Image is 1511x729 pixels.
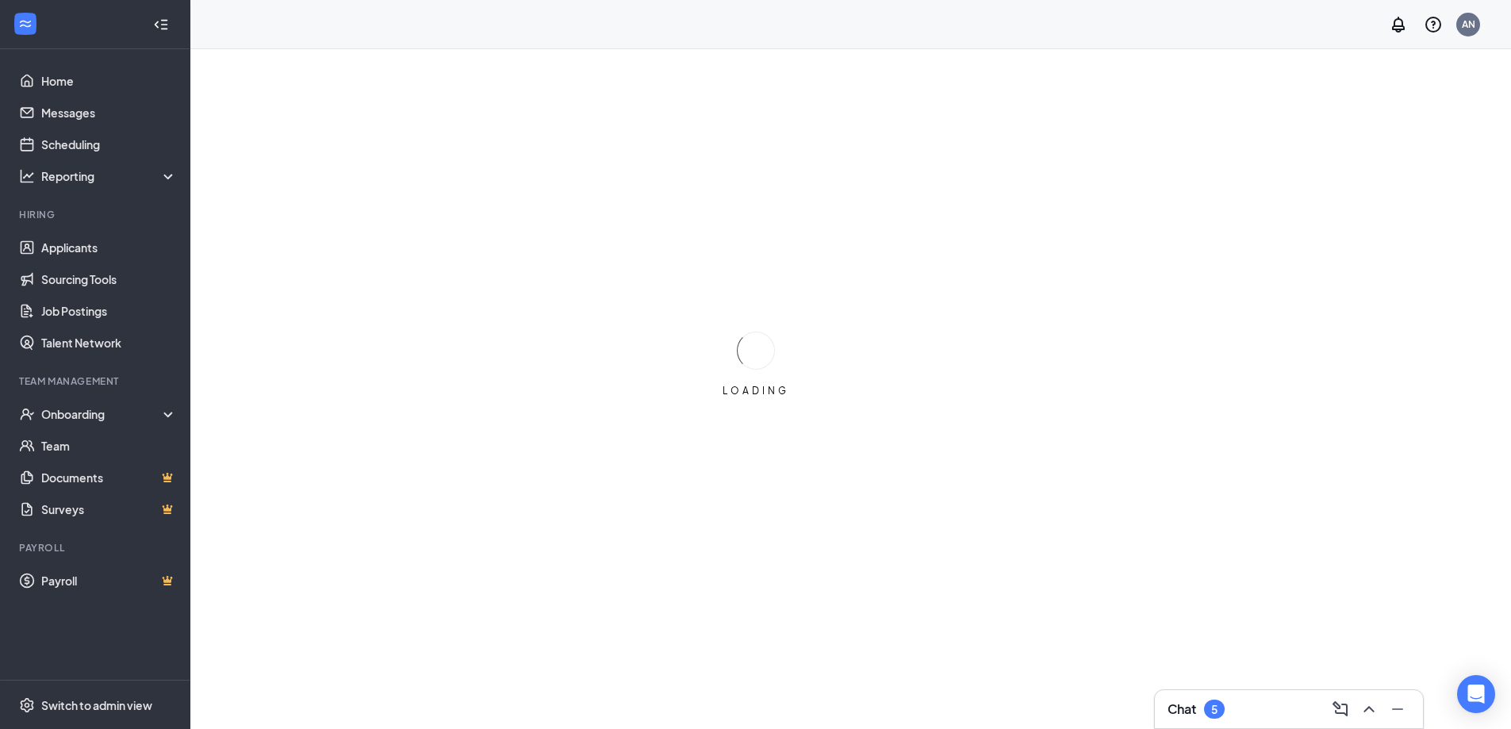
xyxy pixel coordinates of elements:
[41,129,177,160] a: Scheduling
[41,406,163,422] div: Onboarding
[19,208,174,221] div: Hiring
[41,263,177,295] a: Sourcing Tools
[41,232,177,263] a: Applicants
[1389,15,1408,34] svg: Notifications
[1388,700,1407,719] svg: Minimize
[1462,17,1475,31] div: AN
[41,168,178,184] div: Reporting
[19,406,35,422] svg: UserCheck
[41,65,177,97] a: Home
[41,430,177,462] a: Team
[41,327,177,359] a: Talent Network
[1168,700,1196,718] h3: Chat
[1356,696,1382,722] button: ChevronUp
[41,97,177,129] a: Messages
[41,493,177,525] a: SurveysCrown
[153,17,169,33] svg: Collapse
[41,295,177,327] a: Job Postings
[1331,700,1350,719] svg: ComposeMessage
[1385,696,1410,722] button: Minimize
[1211,703,1218,716] div: 5
[716,384,796,397] div: LOADING
[1457,675,1495,713] div: Open Intercom Messenger
[1360,700,1379,719] svg: ChevronUp
[19,697,35,713] svg: Settings
[1424,15,1443,34] svg: QuestionInfo
[41,565,177,597] a: PayrollCrown
[17,16,33,32] svg: WorkstreamLogo
[1328,696,1353,722] button: ComposeMessage
[19,541,174,554] div: Payroll
[19,168,35,184] svg: Analysis
[19,374,174,388] div: Team Management
[41,462,177,493] a: DocumentsCrown
[41,697,152,713] div: Switch to admin view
